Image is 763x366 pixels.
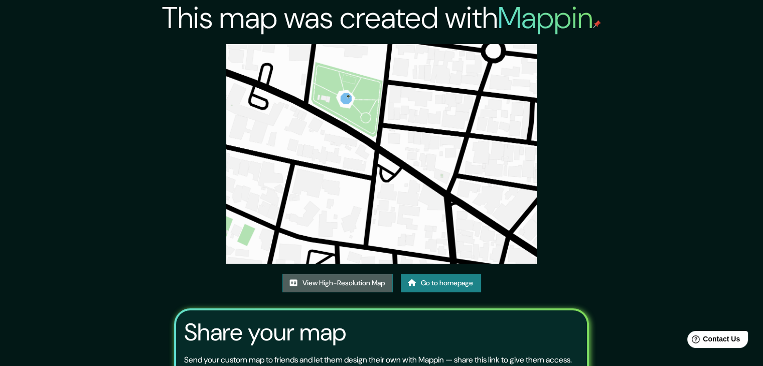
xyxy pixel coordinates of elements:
[401,274,481,292] a: Go to homepage
[184,354,572,366] p: Send your custom map to friends and let them design their own with Mappin — share this link to gi...
[282,274,393,292] a: View High-Resolution Map
[674,327,752,355] iframe: Help widget launcher
[593,20,601,28] img: mappin-pin
[184,318,346,346] h3: Share your map
[226,44,537,264] img: created-map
